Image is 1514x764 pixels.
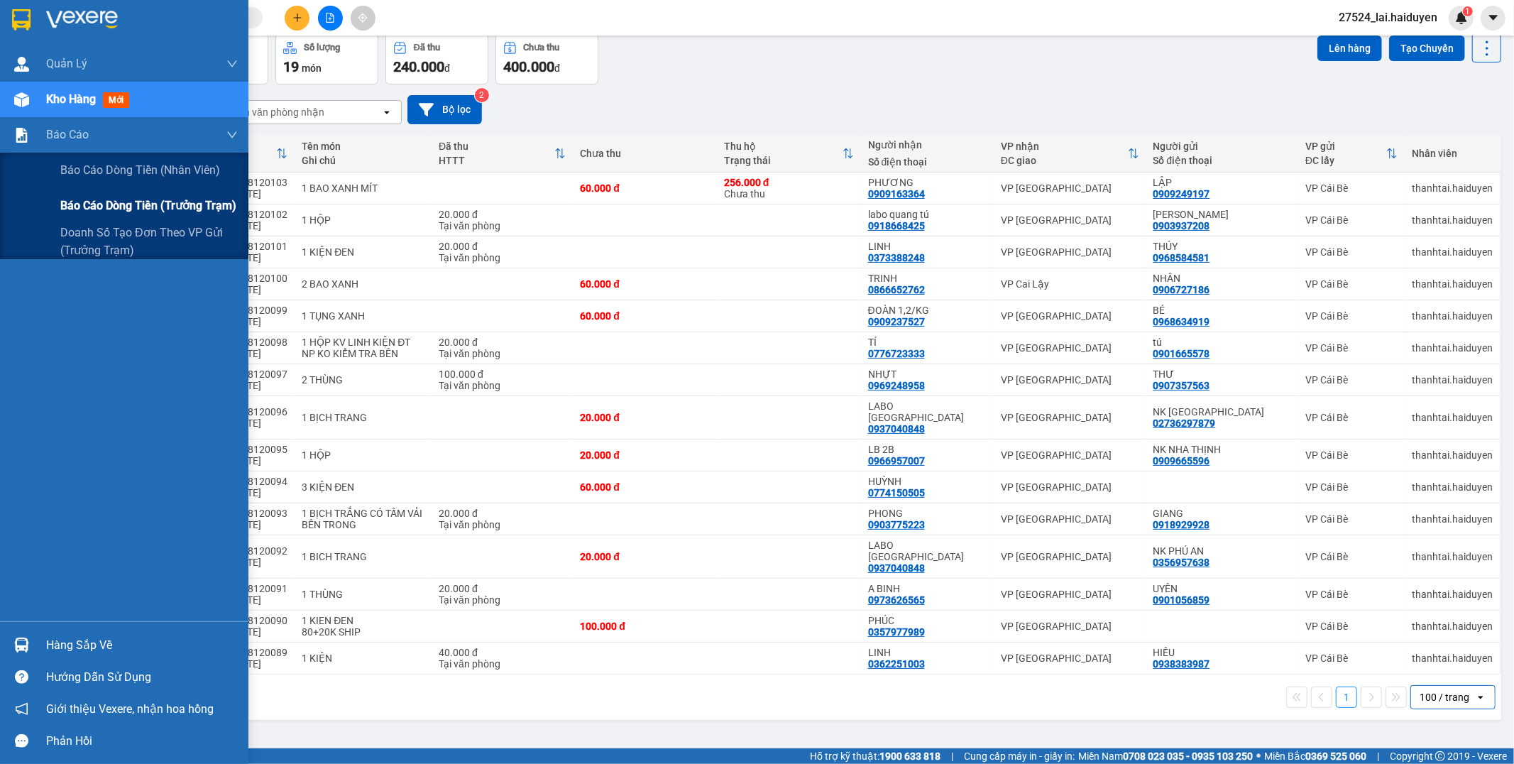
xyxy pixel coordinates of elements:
[1153,241,1291,252] div: THÚY
[302,214,424,226] div: 1 HỘP
[1001,551,1139,562] div: VP [GEOGRAPHIC_DATA]
[868,519,925,530] div: 0903775223
[60,197,236,214] span: Báo cáo dòng tiền (trưởng trạm)
[1305,182,1398,194] div: VP Cái Bè
[439,594,566,606] div: Tại văn phòng
[1305,374,1398,386] div: VP Cái Bè
[724,141,843,152] div: Thu hộ
[432,135,573,173] th: Toggle SortBy
[439,252,566,263] div: Tại văn phòng
[439,241,566,252] div: 20.000 đ
[14,92,29,107] img: warehouse-icon
[868,337,987,348] div: TÍ
[580,481,710,493] div: 60.000 đ
[439,348,566,359] div: Tại văn phòng
[1153,141,1291,152] div: Người gửi
[1153,508,1291,519] div: GIANG
[868,380,925,391] div: 0969248958
[302,141,424,152] div: Tên món
[1153,519,1210,530] div: 0918929928
[439,519,566,530] div: Tại văn phòng
[580,551,710,562] div: 20.000 đ
[1455,11,1468,24] img: icon-new-feature
[868,252,925,263] div: 0373388248
[580,621,710,632] div: 100.000 đ
[302,278,424,290] div: 2 BAO XANH
[868,316,925,327] div: 0909237527
[868,658,925,670] div: 0362251003
[1389,36,1465,61] button: Tạo Chuyến
[1305,342,1398,354] div: VP Cái Bè
[439,369,566,380] div: 100.000 đ
[1420,690,1469,704] div: 100 / trang
[302,412,424,423] div: 1 BỊCH TRANG
[439,337,566,348] div: 20.000 đ
[1001,374,1139,386] div: VP [GEOGRAPHIC_DATA]
[495,33,598,84] button: Chưa thu400.000đ
[1153,284,1210,295] div: 0906727186
[439,155,554,166] div: HTTT
[1153,209,1291,220] div: HOÀNG HẠNH
[951,748,953,764] span: |
[302,348,424,359] div: NP KO KIỂM TRA BÊN
[1153,155,1291,166] div: Số điện thoại
[868,615,987,626] div: PHÚC
[1412,551,1493,562] div: thanhtai.haiduyen
[1001,513,1139,525] div: VP [GEOGRAPHIC_DATA]
[1305,412,1398,423] div: VP Cái Bè
[14,57,29,72] img: warehouse-icon
[868,540,987,562] div: LABO NHẬT MỸ
[554,62,560,74] span: đ
[325,13,335,23] span: file-add
[1412,589,1493,600] div: thanhtai.haiduyen
[14,638,29,653] img: warehouse-icon
[302,589,424,600] div: 1 THÙNG
[1463,6,1473,16] sup: 1
[302,310,424,322] div: 1 TỤNG XANH
[1153,369,1291,380] div: THƯ
[868,305,987,316] div: ĐOÀN 1,2/KG
[302,182,424,194] div: 1 BAO XANH MÍT
[1078,748,1253,764] span: Miền Nam
[868,476,987,487] div: HUỲNH
[302,626,424,638] div: 80+20K SHIP
[12,9,31,31] img: logo-vxr
[1412,310,1493,322] div: thanhtai.haiduyen
[302,246,424,258] div: 1 KIỆN ĐEN
[1305,449,1398,461] div: VP Cái Bè
[1001,412,1139,423] div: VP [GEOGRAPHIC_DATA]
[60,224,238,259] span: Doanh số tạo đơn theo VP gửi (trưởng trạm)
[226,105,324,119] div: Chọn văn phòng nhận
[1123,751,1253,762] strong: 0708 023 035 - 0935 103 250
[1305,310,1398,322] div: VP Cái Bè
[868,455,925,466] div: 0966957007
[1305,155,1386,166] div: ĐC lấy
[1305,141,1386,152] div: VP gửi
[1153,594,1210,606] div: 0901056859
[1001,621,1139,632] div: VP [GEOGRAPHIC_DATA]
[46,126,89,143] span: Báo cáo
[868,626,925,638] div: 0357977989
[1412,214,1493,226] div: thanhtai.haiduyen
[1412,148,1493,159] div: Nhân viên
[1412,246,1493,258] div: thanhtai.haiduyen
[1153,188,1210,200] div: 0909249197
[439,508,566,519] div: 20.000 đ
[964,748,1075,764] span: Cung cấp máy in - giấy in:
[868,444,987,455] div: LB 2B
[302,615,424,626] div: 1 KIEN ĐEN
[1412,374,1493,386] div: thanhtai.haiduyen
[1305,278,1398,290] div: VP Cái Bè
[1001,449,1139,461] div: VP [GEOGRAPHIC_DATA]
[439,380,566,391] div: Tại văn phòng
[868,369,987,380] div: NHỰT
[393,58,444,75] span: 240.000
[1264,748,1366,764] span: Miền Bắc
[1153,380,1210,391] div: 0907357563
[868,139,987,151] div: Người nhận
[994,135,1146,173] th: Toggle SortBy
[15,670,28,684] span: question-circle
[717,135,861,173] th: Toggle SortBy
[724,155,843,166] div: Trạng thái
[1153,220,1210,231] div: 0903937208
